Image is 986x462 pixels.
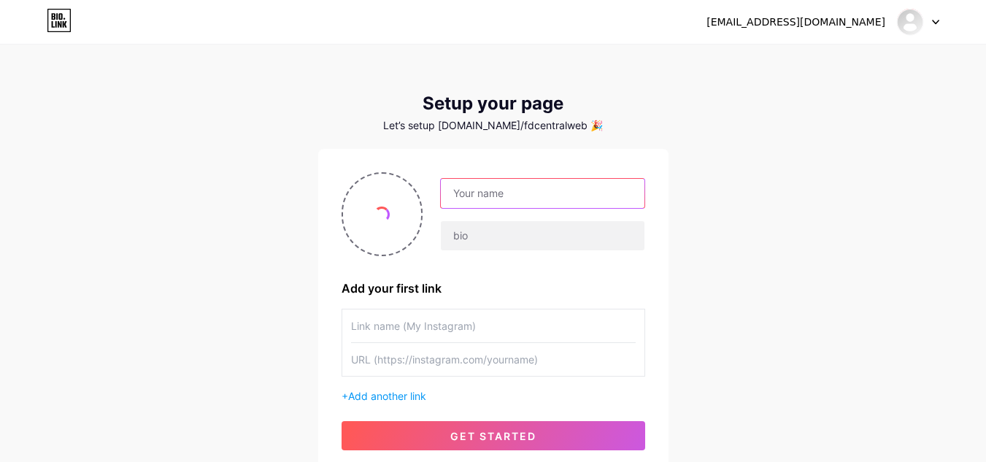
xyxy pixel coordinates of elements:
[441,179,644,208] input: Your name
[342,388,645,404] div: +
[706,15,885,30] div: [EMAIL_ADDRESS][DOMAIN_NAME]
[318,93,669,114] div: Setup your page
[450,430,536,442] span: get started
[348,390,426,402] span: Add another link
[351,343,636,376] input: URL (https://instagram.com/yourname)
[441,221,644,250] input: bio
[342,280,645,297] div: Add your first link
[342,421,645,450] button: get started
[351,309,636,342] input: Link name (My Instagram)
[896,8,924,36] img: fdcentralweb
[318,120,669,131] div: Let’s setup [DOMAIN_NAME]/fdcentralweb 🎉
